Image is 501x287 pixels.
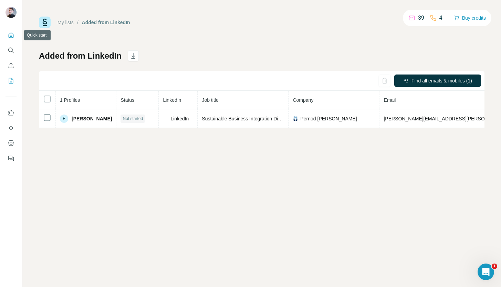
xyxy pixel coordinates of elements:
[39,50,122,61] h1: Added from LinkedIn
[163,97,181,103] span: LinkedIn
[492,264,497,269] span: 1
[394,75,481,87] button: Find all emails & mobiles (1)
[454,13,486,23] button: Buy credits
[170,115,189,122] span: LinkedIn
[6,44,17,57] button: Search
[60,97,80,103] span: 1 Profiles
[202,97,218,103] span: Job title
[300,115,357,122] span: Pernod [PERSON_NAME]
[384,97,396,103] span: Email
[411,77,472,84] span: Find all emails & mobiles (1)
[123,116,143,122] span: Not started
[58,20,74,25] a: My lists
[60,115,68,123] div: F
[6,75,17,87] button: My lists
[163,116,168,121] img: LinkedIn logo
[6,122,17,134] button: Use Surfe API
[418,14,424,22] p: 39
[6,29,17,41] button: Quick start
[202,116,290,121] span: Sustainable Business Integration Director
[121,97,134,103] span: Status
[6,7,17,18] img: Avatar
[478,264,494,280] iframe: Intercom live chat
[6,59,17,72] button: Enrich CSV
[6,137,17,149] button: Dashboard
[39,17,51,28] img: Surfe Logo
[77,19,79,26] li: /
[6,152,17,165] button: Feedback
[6,107,17,119] button: Use Surfe on LinkedIn
[439,14,442,22] p: 4
[82,19,130,26] div: Added from LinkedIn
[72,115,112,122] span: [PERSON_NAME]
[293,97,313,103] span: Company
[293,116,298,121] img: company-logo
